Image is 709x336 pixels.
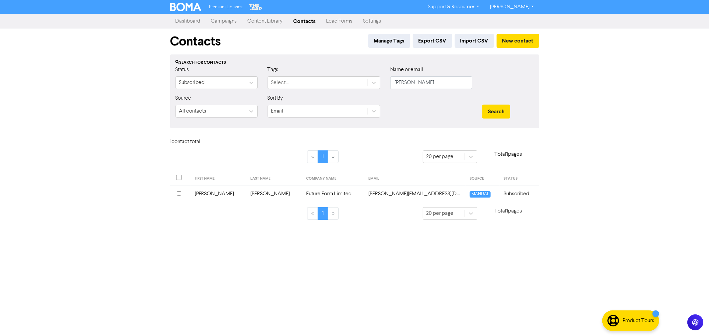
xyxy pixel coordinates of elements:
[364,171,466,186] th: EMAIL
[170,139,223,145] h6: 1 contact total
[271,79,289,87] div: Select...
[248,3,263,11] img: The Gap
[170,34,221,49] h1: Contacts
[485,2,539,12] a: [PERSON_NAME]
[170,3,201,11] img: BOMA Logo
[302,186,364,202] td: Future Form Limited
[364,186,466,202] td: james@futureform.co.nz
[170,15,206,28] a: Dashboard
[321,15,358,28] a: Lead Forms
[390,66,423,74] label: Name or email
[500,171,539,186] th: STATUS
[466,171,500,186] th: SOURCE
[302,171,364,186] th: COMPANY NAME
[176,60,534,66] div: Search for contacts
[477,207,539,215] p: Total 1 pages
[426,153,454,161] div: 20 per page
[268,66,279,74] label: Tags
[206,15,242,28] a: Campaigns
[176,66,189,74] label: Status
[191,171,247,186] th: FIRST NAME
[318,150,328,163] a: Page 1 is your current page
[246,186,302,202] td: [PERSON_NAME]
[271,107,284,115] div: Email
[358,15,387,28] a: Settings
[455,34,494,48] button: Import CSV
[676,304,709,336] iframe: Chat Widget
[268,94,283,102] label: Sort By
[191,186,247,202] td: [PERSON_NAME]
[242,15,288,28] a: Content Library
[497,34,539,48] button: New contact
[246,171,302,186] th: LAST NAME
[413,34,452,48] button: Export CSV
[426,210,454,217] div: 20 per page
[368,34,410,48] button: Manage Tags
[209,5,243,9] span: Premium Libraries:
[477,150,539,158] p: Total 1 pages
[422,2,485,12] a: Support & Resources
[318,207,328,220] a: Page 1 is your current page
[482,105,510,119] button: Search
[500,186,539,202] td: Subscribed
[176,94,191,102] label: Source
[470,191,491,198] span: MANUAL
[179,107,206,115] div: All contacts
[179,79,205,87] div: Subscribed
[288,15,321,28] a: Contacts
